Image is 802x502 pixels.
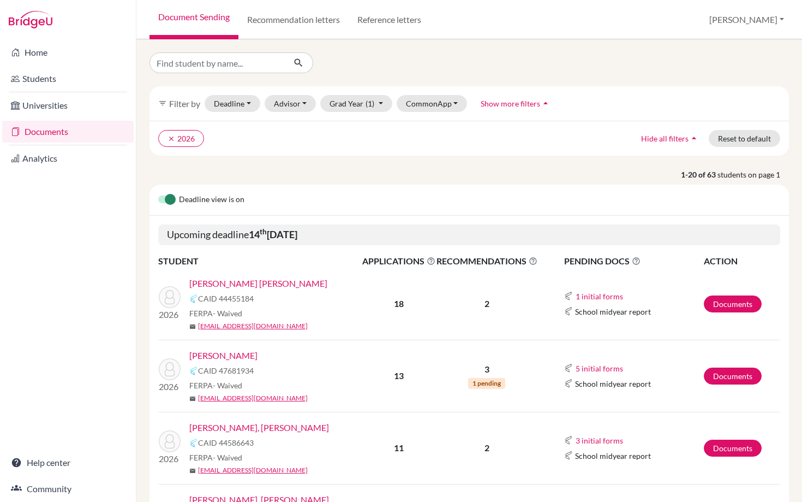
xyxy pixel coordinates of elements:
[575,290,624,303] button: 1 initial forms
[703,254,780,268] th: ACTION
[2,478,134,500] a: Community
[2,452,134,474] a: Help center
[149,52,285,73] input: Find student by name...
[564,292,573,300] img: Common App logo
[564,436,573,445] img: Common App logo
[189,468,196,474] span: mail
[198,321,308,331] a: [EMAIL_ADDRESS][DOMAIN_NAME]
[189,349,258,362] a: [PERSON_NAME]
[2,121,134,143] a: Documents
[260,227,267,236] sup: th
[394,370,404,381] b: 13
[189,277,327,290] a: [PERSON_NAME] [PERSON_NAME]
[575,362,624,375] button: 5 initial forms
[158,225,780,245] h5: Upcoming deadline
[564,379,573,388] img: Common App logo
[540,98,551,109] i: arrow_drop_up
[575,434,624,447] button: 3 initial forms
[575,378,651,389] span: School midyear report
[366,99,374,108] span: (1)
[564,364,573,373] img: Common App logo
[159,358,181,380] img: Bergman, Nicole
[189,294,198,303] img: Common App logo
[481,99,540,108] span: Show more filters
[198,465,308,475] a: [EMAIL_ADDRESS][DOMAIN_NAME]
[564,451,573,460] img: Common App logo
[167,135,175,143] i: clear
[213,453,242,462] span: - Waived
[394,298,404,309] b: 18
[189,421,329,434] a: [PERSON_NAME], [PERSON_NAME]
[213,309,242,318] span: - Waived
[158,99,167,108] i: filter_list
[198,365,254,376] span: CAID 47681934
[2,68,134,90] a: Students
[189,323,196,330] span: mail
[189,452,242,463] span: FERPA
[564,255,703,268] span: PENDING DOCS
[159,286,181,308] img: Arguello Martinez, Juan Pablo
[198,437,254,448] span: CAID 44586643
[213,381,242,390] span: - Waived
[471,95,560,112] button: Show more filtersarrow_drop_up
[159,452,181,465] p: 2026
[709,130,780,147] button: Reset to default
[704,368,762,385] a: Documents
[689,133,699,144] i: arrow_drop_up
[198,393,308,403] a: [EMAIL_ADDRESS][DOMAIN_NAME]
[320,95,392,112] button: Grad Year(1)
[205,95,260,112] button: Deadline
[468,378,505,389] span: 1 pending
[681,169,717,180] strong: 1-20 of 63
[189,308,242,319] span: FERPA
[564,307,573,316] img: Common App logo
[159,380,181,393] p: 2026
[159,308,181,321] p: 2026
[641,134,689,143] span: Hide all filters
[394,442,404,453] b: 11
[362,255,435,268] span: APPLICATIONS
[9,11,52,28] img: Bridge-U
[169,98,200,109] span: Filter by
[704,296,762,312] a: Documents
[265,95,316,112] button: Advisor
[2,42,134,63] a: Home
[189,395,196,402] span: mail
[189,367,198,375] img: Common App logo
[198,293,254,304] span: CAID 44455184
[158,130,204,147] button: clear2026
[2,95,134,116] a: Universities
[436,255,537,268] span: RECOMMENDATIONS
[704,440,762,457] a: Documents
[704,9,789,30] button: [PERSON_NAME]
[179,193,244,206] span: Deadline view is on
[158,254,362,268] th: STUDENT
[436,363,537,376] p: 3
[436,441,537,454] p: 2
[575,306,651,317] span: School midyear report
[717,169,789,180] span: students on page 1
[189,380,242,391] span: FERPA
[249,228,297,240] b: 14 [DATE]
[189,439,198,447] img: Common App logo
[575,450,651,462] span: School midyear report
[159,430,181,452] img: Castro Martinez III, Celso Miguel
[2,147,134,169] a: Analytics
[632,130,709,147] button: Hide all filtersarrow_drop_up
[436,297,537,310] p: 2
[397,95,468,112] button: CommonApp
